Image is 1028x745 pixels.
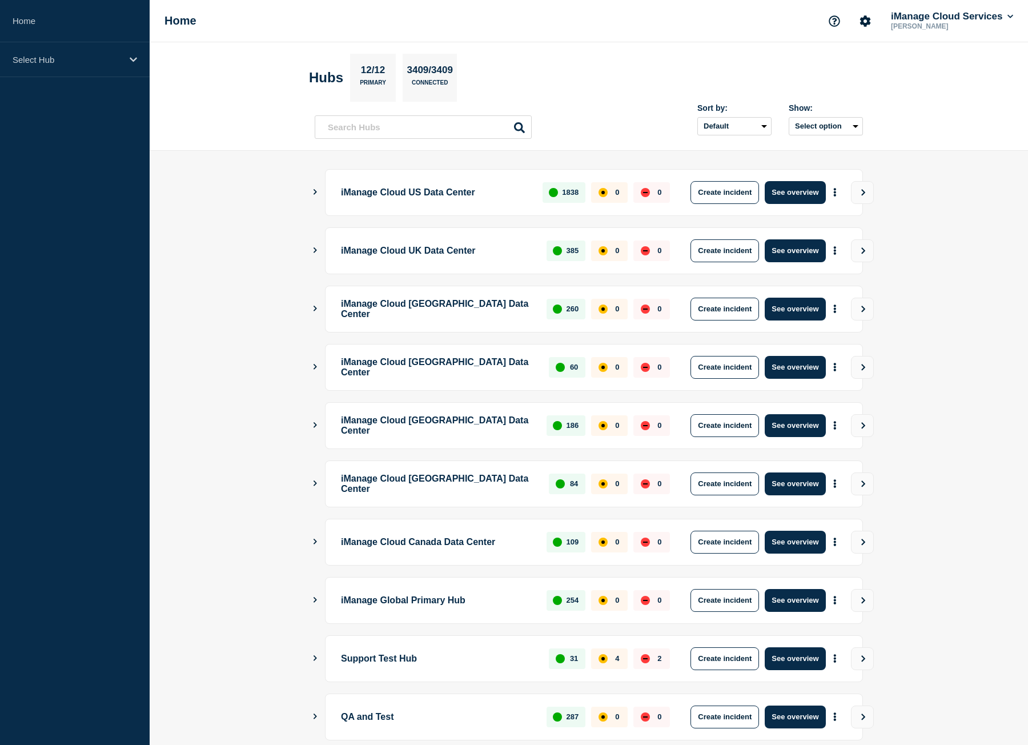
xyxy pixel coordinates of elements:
p: 0 [657,596,661,604]
p: Connected [412,79,448,91]
button: View [851,181,874,204]
button: Create incident [690,181,759,204]
button: Create incident [690,589,759,612]
p: 31 [570,654,578,663]
div: down [641,421,650,430]
p: 109 [567,538,579,546]
h1: Home [164,14,196,27]
button: More actions [828,240,842,261]
button: Create incident [690,531,759,554]
p: 0 [657,712,661,721]
button: See overview [765,589,825,612]
div: up [553,421,562,430]
p: 0 [657,188,661,197]
button: Create incident [690,706,759,728]
div: affected [599,188,608,197]
div: up [556,363,565,372]
div: affected [599,479,608,488]
div: down [641,305,650,314]
p: Primary [360,79,386,91]
button: View [851,356,874,379]
button: Show Connected Hubs [312,712,318,721]
button: iManage Cloud Services [889,11,1015,22]
p: Support Test Hub [341,647,536,670]
p: 0 [615,305,619,313]
p: QA and Test [341,706,533,728]
button: More actions [828,357,842,378]
p: [PERSON_NAME] [889,22,1007,30]
button: More actions [828,182,842,203]
div: down [641,363,650,372]
p: iManage Cloud [GEOGRAPHIC_DATA] Data Center [341,298,533,321]
div: down [641,188,650,197]
div: affected [599,712,608,722]
div: affected [599,363,608,372]
button: Show Connected Hubs [312,479,318,488]
p: 0 [615,479,619,488]
p: iManage Cloud [GEOGRAPHIC_DATA] Data Center [341,356,536,379]
button: Show Connected Hubs [312,305,318,313]
div: down [641,712,650,722]
button: More actions [828,531,842,552]
div: down [641,596,650,605]
button: View [851,589,874,612]
p: iManage Global Primary Hub [341,589,533,612]
button: Show Connected Hubs [312,246,318,255]
p: 385 [567,246,579,255]
p: 2 [657,654,661,663]
button: See overview [765,472,825,495]
p: iManage Cloud [GEOGRAPHIC_DATA] Data Center [341,472,536,495]
div: up [556,654,565,663]
button: Show Connected Hubs [312,538,318,546]
div: affected [599,596,608,605]
p: 287 [567,712,579,721]
div: up [549,188,558,197]
p: 0 [615,596,619,604]
p: iManage Cloud [GEOGRAPHIC_DATA] Data Center [341,414,533,437]
p: 12/12 [356,65,389,79]
button: Create incident [690,239,759,262]
div: Show: [789,103,863,113]
button: See overview [765,239,825,262]
p: 4 [615,654,619,663]
button: See overview [765,356,825,379]
button: Show Connected Hubs [312,363,318,371]
button: See overview [765,414,825,437]
div: affected [599,538,608,547]
button: More actions [828,648,842,669]
button: See overview [765,531,825,554]
p: 0 [657,246,661,255]
div: down [641,246,650,255]
button: More actions [828,706,842,727]
button: More actions [828,590,842,611]
p: 0 [615,188,619,197]
button: View [851,298,874,321]
div: down [641,654,650,663]
p: 0 [657,305,661,313]
button: Show Connected Hubs [312,188,318,197]
button: Select option [789,117,863,135]
div: down [641,479,650,488]
button: Show Connected Hubs [312,421,318,430]
p: Select Hub [13,55,122,65]
p: 260 [567,305,579,313]
button: More actions [828,415,842,436]
div: up [553,538,562,547]
div: up [553,305,562,314]
p: 0 [657,363,661,371]
p: 0 [615,712,619,721]
button: Support [822,9,846,33]
button: See overview [765,181,825,204]
p: 0 [615,246,619,255]
button: Account settings [853,9,877,33]
p: 0 [657,479,661,488]
p: 0 [615,421,619,430]
button: View [851,239,874,262]
button: See overview [765,298,825,321]
select: Sort by [697,117,772,135]
p: iManage Cloud Canada Data Center [341,531,533,554]
p: 254 [567,596,579,604]
input: Search Hubs [315,115,532,139]
button: Create incident [690,414,759,437]
p: 0 [657,538,661,546]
